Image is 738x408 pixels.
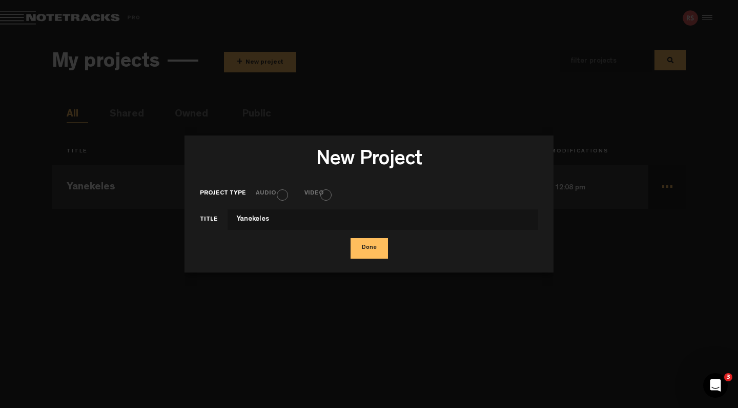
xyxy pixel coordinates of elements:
[724,373,732,381] span: 3
[200,189,256,198] label: Project type
[256,189,286,198] label: Audio
[200,216,228,227] label: Title
[304,189,334,198] label: Video
[703,373,728,398] iframe: Intercom live chat
[200,149,538,175] h3: New Project
[351,238,388,259] button: Done
[228,209,538,230] input: This field cannot contain only space(s)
